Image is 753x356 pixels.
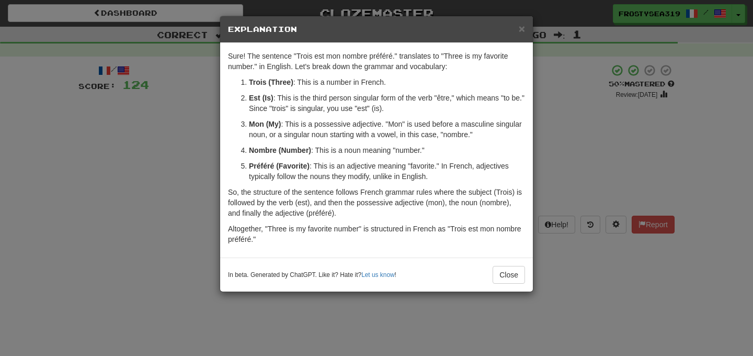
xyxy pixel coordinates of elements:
button: Close [493,266,525,284]
span: × [519,23,525,35]
strong: Préféré (Favorite) [249,162,310,170]
small: In beta. Generated by ChatGPT. Like it? Hate it? ! [228,271,396,280]
p: Sure! The sentence "Trois est mon nombre préféré." translates to "Three is my favorite number." i... [228,51,525,72]
a: Let us know [361,271,394,279]
button: Close [519,23,525,34]
p: So, the structure of the sentence follows French grammar rules where the subject (Trois) is follo... [228,187,525,218]
p: Altogether, "Three is my favorite number" is structured in French as "Trois est mon nombre préféré." [228,224,525,244]
p: : This is a noun meaning "number." [249,145,525,155]
strong: Trois (Three) [249,78,293,86]
p: : This is the third person singular form of the verb "être," which means "to be." Since "trois" i... [249,93,525,114]
strong: Mon (My) [249,120,281,128]
p: : This is an adjective meaning "favorite." In French, adjectives typically follow the nouns they ... [249,161,525,182]
h5: Explanation [228,24,525,35]
p: : This is a possessive adjective. "Mon" is used before a masculine singular noun, or a singular n... [249,119,525,140]
strong: Nombre (Number) [249,146,311,154]
strong: Est (Is) [249,94,273,102]
p: : This is a number in French. [249,77,525,87]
